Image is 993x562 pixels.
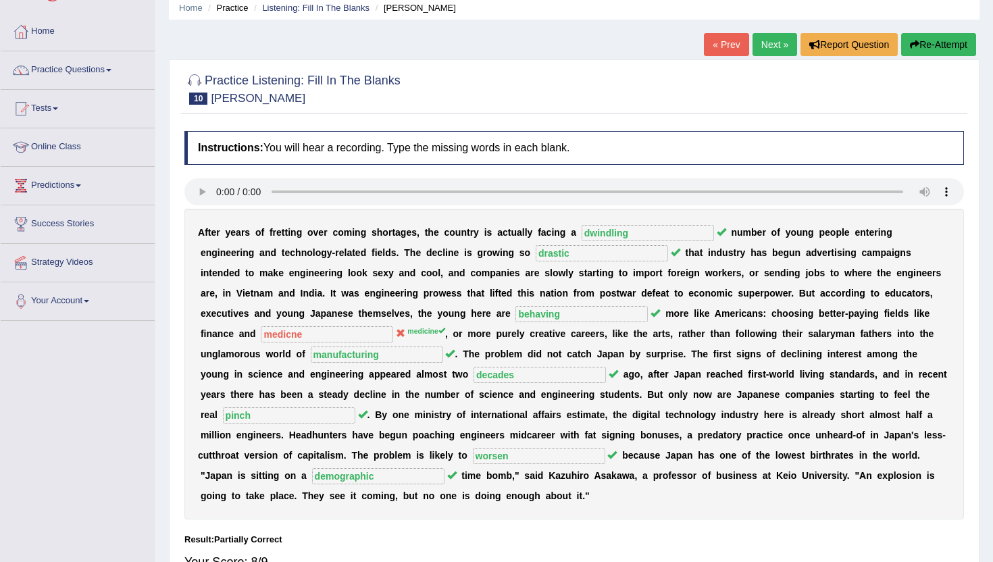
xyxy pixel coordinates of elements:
b: m [743,227,751,238]
b: i [288,227,290,238]
b: A [198,227,205,238]
b: p [881,247,887,258]
b: g [321,247,327,258]
b: n [404,267,410,278]
b: o [307,247,313,258]
b: s [391,247,397,258]
b: p [490,267,496,278]
b: d [361,247,367,258]
b: e [757,227,763,238]
b: t [245,267,249,278]
b: i [834,247,837,258]
b: t [282,227,285,238]
b: r [874,227,877,238]
a: Listening: Fill In The Blanks [262,3,370,13]
b: t [596,267,600,278]
b: d [223,267,229,278]
b: e [778,247,784,258]
b: n [301,247,307,258]
b: r [273,227,276,238]
b: l [525,227,528,238]
b: y [786,227,791,238]
b: g [894,247,900,258]
b: e [432,247,438,258]
b: i [842,247,845,258]
b: r [236,247,240,258]
b: s [372,227,377,238]
b: n [218,267,224,278]
b: g [337,267,343,278]
a: Your Account [1,282,155,316]
b: s [544,267,550,278]
b: i [633,267,636,278]
b: t [831,247,834,258]
b: , [417,227,419,238]
b: r [762,227,765,238]
b: n [453,267,459,278]
b: f [270,227,273,238]
b: c [503,227,508,238]
b: s [579,267,584,278]
b: a [496,267,501,278]
b: s [467,247,472,258]
b: i [708,247,711,258]
b: n [290,227,297,238]
b: h [428,227,434,238]
b: d [410,267,416,278]
b: r [241,227,245,238]
b: g [560,227,566,238]
b: s [245,227,250,238]
b: e [276,227,282,238]
b: g [608,267,614,278]
b: e [406,227,411,238]
b: n [265,247,271,258]
b: i [218,247,220,258]
b: v [817,247,822,258]
li: Practice [205,1,248,14]
b: e [534,267,540,278]
b: r [470,227,474,238]
b: c [332,227,338,238]
b: g [508,247,514,258]
b: e [289,267,295,278]
b: e [212,267,218,278]
b: , [440,267,443,278]
b: i [878,227,881,238]
b: a [236,227,241,238]
b: p [836,227,842,238]
b: s [519,247,525,258]
b: e [415,247,421,258]
b: c [862,247,867,258]
b: n [711,247,717,258]
b: n [309,267,315,278]
b: e [284,247,290,258]
b: n [203,267,209,278]
b: u [737,227,743,238]
b: d [426,247,432,258]
b: s [906,247,911,258]
b: a [587,267,592,278]
b: a [757,247,762,258]
b: e [822,247,827,258]
b: s [728,247,734,258]
b: y [474,227,479,238]
b: o [790,227,796,238]
b: t [392,227,395,238]
b: n [295,267,301,278]
b: d [459,267,465,278]
b: c [421,267,426,278]
b: a [517,227,522,238]
b: y [568,267,574,278]
b: c [290,247,295,258]
b: g [361,227,367,238]
small: [PERSON_NAME] [211,92,305,105]
b: n [501,267,507,278]
b: e [231,247,236,258]
b: t [508,227,511,238]
b: l [565,267,568,278]
b: o [382,227,388,238]
b: t [209,267,212,278]
b: i [375,247,378,258]
b: n [803,227,809,238]
b: n [206,247,212,258]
